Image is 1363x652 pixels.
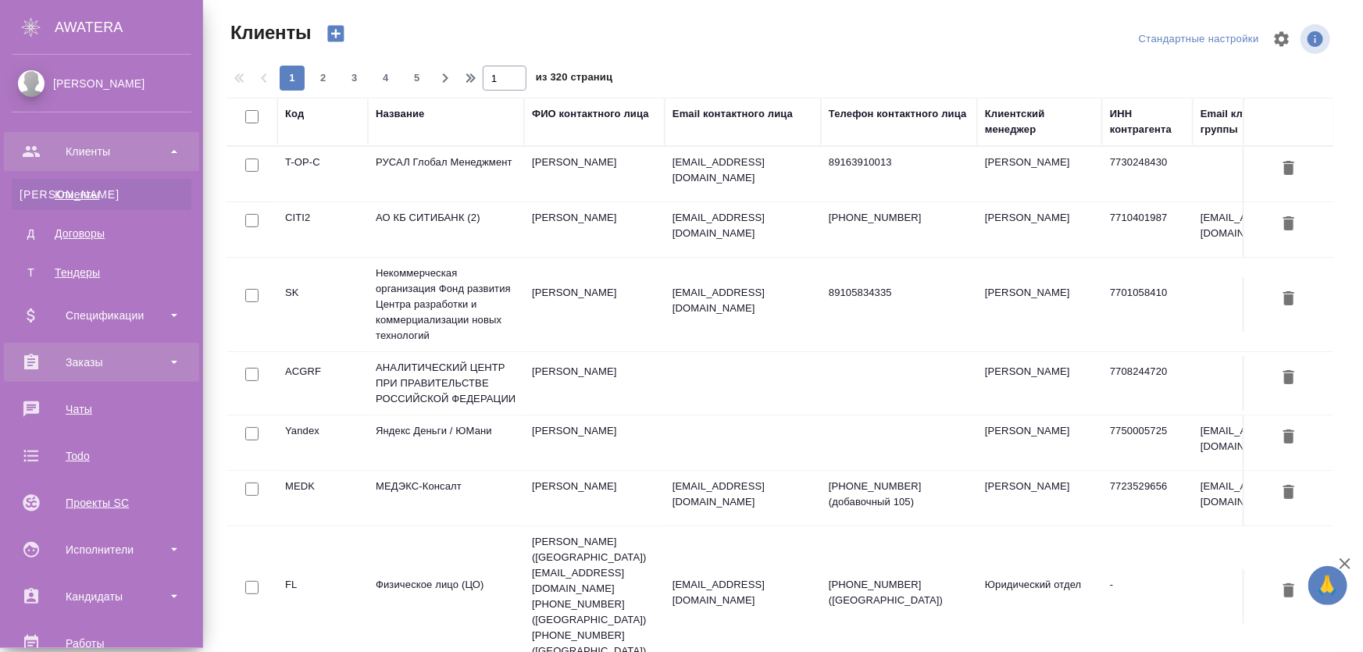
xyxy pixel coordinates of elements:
td: [PERSON_NAME] [977,202,1102,257]
p: [EMAIL_ADDRESS][DOMAIN_NAME] [673,155,813,186]
td: FL [277,569,368,624]
td: [PERSON_NAME] [524,277,665,332]
td: [PERSON_NAME] [977,471,1102,526]
td: [EMAIL_ADDRESS][DOMAIN_NAME] [1193,202,1333,257]
div: Клиенты [20,187,184,202]
td: 7710401987 [1102,202,1193,257]
td: [PERSON_NAME] [977,147,1102,201]
td: Yandex [277,415,368,470]
td: [PERSON_NAME] [977,277,1102,332]
div: Проекты SC [12,491,191,515]
p: [EMAIL_ADDRESS][DOMAIN_NAME] [673,285,813,316]
td: [PERSON_NAME] [524,356,665,411]
button: 4 [373,66,398,91]
div: ИНН контрагента [1110,106,1185,137]
td: T-OP-C [277,147,368,201]
div: split button [1135,27,1263,52]
button: 3 [342,66,367,91]
button: 🙏 [1308,566,1347,605]
div: Кандидаты [12,585,191,608]
p: [EMAIL_ADDRESS][DOMAIN_NAME] [673,479,813,510]
td: Юридический отдел [977,569,1102,624]
td: [PERSON_NAME] [524,147,665,201]
div: Клиенты [12,140,191,163]
a: ДДоговоры [12,218,191,249]
td: [PERSON_NAME] [524,415,665,470]
td: АО КБ СИТИБАНК (2) [368,202,524,257]
div: Телефон контактного лица [829,106,967,122]
td: 7723529656 [1102,471,1193,526]
span: 4 [373,70,398,86]
td: АНАЛИТИЧЕСКИЙ ЦЕНТР ПРИ ПРАВИТЕЛЬСТВЕ РОССИЙСКОЙ ФЕДЕРАЦИИ [368,352,524,415]
td: Яндекс Деньги / ЮМани [368,415,524,470]
td: CITI2 [277,202,368,257]
div: Клиентский менеджер [985,106,1094,137]
td: 7750005725 [1102,415,1193,470]
button: Удалить [1276,155,1302,183]
div: Договоры [20,226,184,241]
div: AWATERA [55,12,203,43]
td: SK [277,277,368,332]
div: [PERSON_NAME] [12,75,191,92]
span: 5 [405,70,430,86]
td: 7701058410 [1102,277,1193,332]
div: Заказы [12,351,191,374]
button: Удалить [1276,210,1302,239]
td: [EMAIL_ADDRESS][DOMAIN_NAME] [1193,415,1333,470]
td: [EMAIL_ADDRESS][DOMAIN_NAME] [1193,471,1333,526]
td: 7708244720 [1102,356,1193,411]
button: Удалить [1276,285,1302,314]
span: 2 [311,70,336,86]
td: Некоммерческая организация Фонд развития Центра разработки и коммерциализации новых технологий [368,258,524,351]
td: [PERSON_NAME] [977,415,1102,470]
td: ACGRF [277,356,368,411]
a: [PERSON_NAME]Клиенты [12,179,191,210]
span: 🙏 [1315,569,1341,602]
a: Todo [4,436,199,476]
span: 3 [342,70,367,86]
div: Email клиентской группы [1201,106,1326,137]
div: Чаты [12,397,191,421]
button: Удалить [1276,423,1302,452]
a: Проекты SC [4,483,199,522]
span: Посмотреть информацию [1301,24,1333,54]
button: Создать [317,20,355,47]
p: [PHONE_NUMBER] (добавочный 105) [829,479,969,510]
td: [PERSON_NAME] [524,471,665,526]
span: из 320 страниц [536,68,612,91]
a: ТТендеры [12,257,191,288]
p: [EMAIL_ADDRESS][DOMAIN_NAME] [673,210,813,241]
td: 7730248430 [1102,147,1193,201]
td: MEDK [277,471,368,526]
td: [PERSON_NAME] [977,356,1102,411]
td: МЕДЭКС-Консалт [368,471,524,526]
button: 5 [405,66,430,91]
td: Физическое лицо (ЦО) [368,569,524,624]
td: [PERSON_NAME] [524,202,665,257]
span: Настроить таблицу [1263,20,1301,58]
div: Email контактного лица [673,106,793,122]
a: Чаты [4,390,199,429]
button: Удалить [1276,364,1302,393]
p: 89163910013 [829,155,969,170]
div: Название [376,106,424,122]
button: 2 [311,66,336,91]
p: [PHONE_NUMBER] [829,210,969,226]
p: [EMAIL_ADDRESS][DOMAIN_NAME] [673,577,813,608]
td: - [1102,569,1193,624]
button: Удалить [1276,577,1302,606]
div: Тендеры [20,265,184,280]
div: Исполнители [12,538,191,561]
div: ФИО контактного лица [532,106,649,122]
td: РУСАЛ Глобал Менеджмент [368,147,524,201]
button: Удалить [1276,479,1302,508]
div: Спецификации [12,304,191,327]
div: Todo [12,444,191,468]
p: 89105834335 [829,285,969,301]
span: Клиенты [227,20,311,45]
div: Код [285,106,304,122]
p: [PHONE_NUMBER] ([GEOGRAPHIC_DATA]) [829,577,969,608]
